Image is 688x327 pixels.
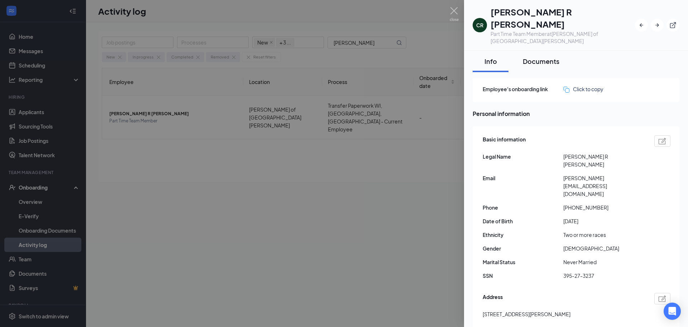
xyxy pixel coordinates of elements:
[563,204,644,211] span: [PHONE_NUMBER]
[666,19,679,32] button: ExternalLink
[654,22,661,29] svg: ArrowRight
[483,293,503,304] span: Address
[523,57,559,66] div: Documents
[651,19,664,32] button: ArrowRight
[491,6,635,30] h1: [PERSON_NAME] R [PERSON_NAME]
[491,30,635,45] div: Part Time Team Member at [PERSON_NAME] of [GEOGRAPHIC_DATA][PERSON_NAME]
[483,272,563,280] span: SSN
[473,109,679,118] span: Personal information
[563,153,644,168] span: [PERSON_NAME] R [PERSON_NAME]
[483,231,563,239] span: Ethnicity
[483,258,563,266] span: Marital Status
[638,22,645,29] svg: ArrowLeftNew
[483,204,563,211] span: Phone
[563,272,644,280] span: 395-27-3237
[483,310,570,318] span: [STREET_ADDRESS][PERSON_NAME]
[483,217,563,225] span: Date of Birth
[563,231,644,239] span: Two or more races
[635,19,648,32] button: ArrowLeftNew
[563,87,569,93] img: click-to-copy.71757273a98fde459dfc.svg
[664,303,681,320] div: Open Intercom Messenger
[480,57,501,66] div: Info
[669,22,677,29] svg: ExternalLink
[483,174,563,182] span: Email
[563,258,644,266] span: Never Married
[563,244,644,252] span: [DEMOGRAPHIC_DATA]
[483,244,563,252] span: Gender
[483,153,563,160] span: Legal Name
[476,22,483,29] div: CR
[483,135,526,147] span: Basic information
[563,85,603,93] button: Click to copy
[563,174,644,198] span: [PERSON_NAME][EMAIL_ADDRESS][DOMAIN_NAME]
[483,85,563,93] span: Employee's onboarding link
[563,217,644,225] span: [DATE]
